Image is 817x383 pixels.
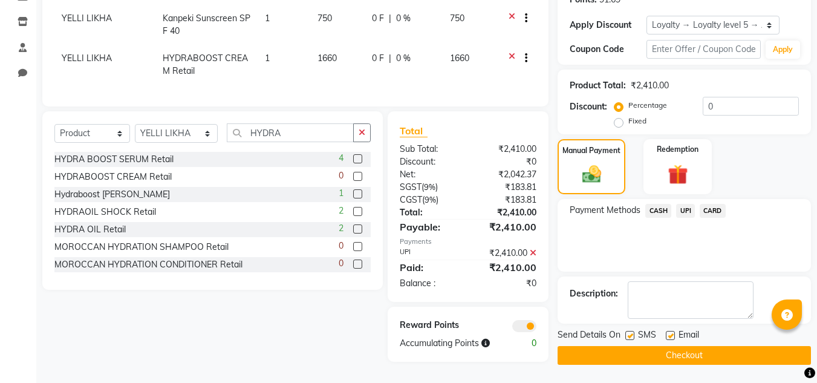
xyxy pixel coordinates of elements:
[645,204,671,218] span: CASH
[391,337,507,350] div: Accumulating Points
[265,53,270,64] span: 1
[163,13,250,36] span: Kanpeki Sunscreen SPF 40
[424,182,435,192] span: 9%
[62,53,112,64] span: YELLI LIKHA
[766,41,800,59] button: Apply
[391,260,468,275] div: Paid:
[391,155,468,168] div: Discount:
[558,346,811,365] button: Checkout
[372,52,384,65] span: 0 F
[54,153,174,166] div: HYDRA BOOST SERUM Retail
[468,194,545,206] div: ₹183.81
[468,206,545,219] div: ₹2,410.00
[468,143,545,155] div: ₹2,410.00
[391,181,468,194] div: ( )
[391,143,468,155] div: Sub Total:
[391,319,468,332] div: Reward Points
[400,125,428,137] span: Total
[54,223,126,236] div: HYDRA OIL Retail
[558,329,620,344] span: Send Details On
[339,169,343,182] span: 0
[468,247,545,260] div: ₹2,410.00
[562,145,620,156] label: Manual Payment
[400,237,536,247] div: Payments
[570,287,618,300] div: Description:
[54,188,170,201] div: Hydraboost [PERSON_NAME]
[676,204,695,218] span: UPI
[391,194,468,206] div: ( )
[638,329,656,344] span: SMS
[570,43,646,56] div: Coupon Code
[163,53,248,76] span: HYDRABOOST CREAM Retail
[54,241,229,254] div: MOROCCAN HYDRATION SHAMPOO Retail
[507,337,545,350] div: 0
[400,194,422,205] span: CGST
[468,181,545,194] div: ₹183.81
[450,13,464,24] span: 750
[317,53,337,64] span: 1660
[339,257,343,270] span: 0
[631,79,669,92] div: ₹2,410.00
[468,277,545,290] div: ₹0
[391,168,468,181] div: Net:
[391,247,468,260] div: UPI
[570,204,640,217] span: Payment Methods
[570,100,607,113] div: Discount:
[646,40,761,59] input: Enter Offer / Coupon Code
[468,260,545,275] div: ₹2,410.00
[54,171,172,183] div: HYDRABOOST CREAM Retail
[54,258,242,271] div: MOROCCAN HYDRATION CONDITIONER Retail
[400,182,422,192] span: SGST
[339,205,343,217] span: 2
[54,206,156,218] div: HYDRAOIL SHOCK Retail
[662,162,694,187] img: _gift.svg
[227,123,354,142] input: Search or Scan
[570,79,626,92] div: Product Total:
[339,152,343,165] span: 4
[450,53,469,64] span: 1660
[679,329,699,344] span: Email
[396,12,411,25] span: 0 %
[391,277,468,290] div: Balance :
[570,19,646,31] div: Apply Discount
[468,168,545,181] div: ₹2,042.37
[372,12,384,25] span: 0 F
[425,195,436,205] span: 9%
[62,13,112,24] span: YELLI LIKHA
[391,220,468,234] div: Payable:
[339,222,343,235] span: 2
[339,187,343,200] span: 1
[389,12,391,25] span: |
[339,240,343,252] span: 0
[396,52,411,65] span: 0 %
[576,163,607,185] img: _cash.svg
[391,206,468,219] div: Total:
[389,52,391,65] span: |
[628,116,646,126] label: Fixed
[317,13,332,24] span: 750
[657,144,698,155] label: Redemption
[468,155,545,168] div: ₹0
[628,100,667,111] label: Percentage
[468,220,545,234] div: ₹2,410.00
[265,13,270,24] span: 1
[700,204,726,218] span: CARD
